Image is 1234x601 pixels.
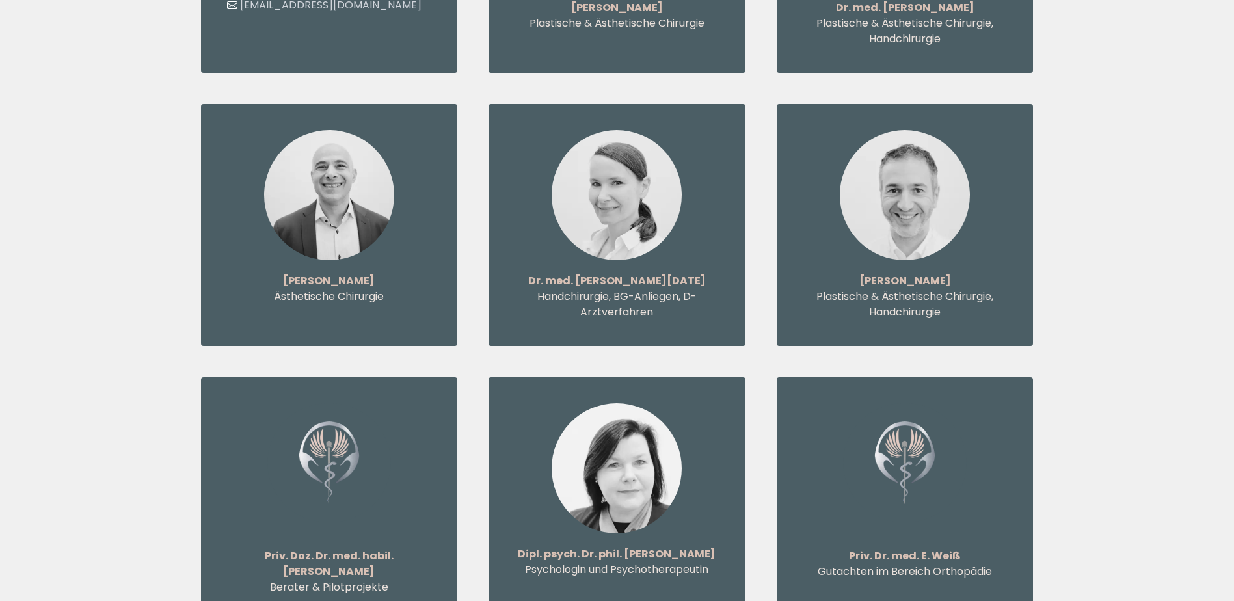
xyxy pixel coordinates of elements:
[267,403,391,522] img: Priv. Doz. Dr. med. habil. Michael Steen - Berater & Pilotprojekte
[803,564,1008,580] p: Gutachten im Bereich Orthopädie
[515,562,719,578] p: Psychologin und Psychotherapeutin
[849,548,961,563] strong: Priv. Dr. med. E. Weiß
[515,16,719,31] p: Plastische & Ästhetische Chirurgie
[803,16,1008,47] p: Plastische & Ästhetische Chirurgie, Handchirurgie
[518,546,716,561] strong: Dipl. psych. Dr. phil. [PERSON_NAME]
[803,273,1008,289] p: [PERSON_NAME]
[552,130,682,260] img: Dr. med. Susanne Freitag - Handchirurgie, BG-Anliegen, D-Arztverfahren
[264,130,394,260] img: Hassan Azi - Ästhetische Chirurgie
[515,289,719,320] p: Handchirurgie, BG-Anliegen, D-Arztverfahren
[227,580,432,595] p: Berater & Pilotprojekte
[803,289,1008,320] p: Plastische & Ästhetische Chirurgie, Handchirurgie
[227,273,432,289] p: [PERSON_NAME]
[843,403,967,522] img: Priv. Dr. med. E. Weiß - Gutachten im Bereich Orthopädie
[840,130,970,260] img: Moritz Brill - Plastische & Ästhetische Chirurgie, Handchirurgie
[528,273,706,288] strong: Dr. med. [PERSON_NAME][DATE]
[227,289,432,304] p: Ästhetische Chirurgie
[265,548,394,579] strong: Priv. Doz. Dr. med. habil. [PERSON_NAME]
[552,403,682,533] img: Dipl. psych. Dr. phil. Carola Freigang - Psychologin und Psychotherapeutin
